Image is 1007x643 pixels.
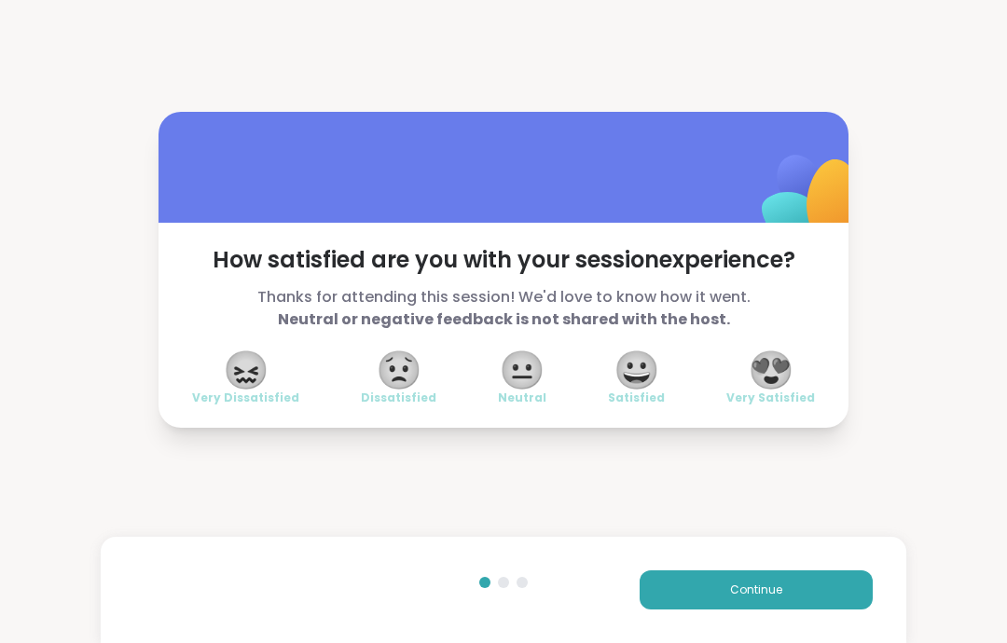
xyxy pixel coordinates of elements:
[376,353,422,387] span: 😟
[730,581,782,598] span: Continue
[499,353,545,387] span: 😐
[498,390,546,405] span: Neutral
[192,286,815,331] span: Thanks for attending this session! We'd love to know how it went.
[614,353,660,387] span: 😀
[726,390,815,405] span: Very Satisfied
[278,308,730,330] b: Neutral or negative feedback is not shared with the host.
[192,245,815,275] span: How satisfied are you with your session experience?
[361,390,436,405] span: Dissatisfied
[640,570,873,609] button: Continue
[192,390,299,405] span: Very Dissatisfied
[748,353,794,387] span: 😍
[718,106,904,292] img: ShareWell Logomark
[608,390,665,405] span: Satisfied
[223,353,269,387] span: 😖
